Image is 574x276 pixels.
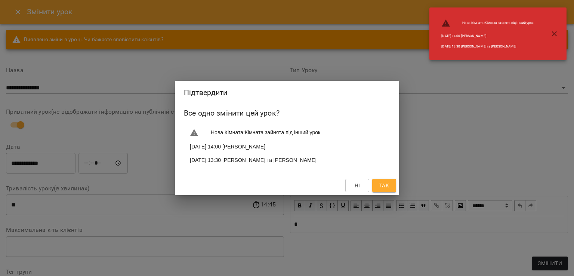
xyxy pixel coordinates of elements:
h6: Все одно змінити цей урок? [184,107,390,119]
button: Ні [345,179,369,192]
li: Нова Кімната : Кімната зайнята під інший урок [184,125,390,140]
li: [DATE] 14:00 [PERSON_NAME] [435,31,540,42]
li: [DATE] 14:00 [PERSON_NAME] [184,140,390,153]
li: [DATE] 13:30 [PERSON_NAME] та [PERSON_NAME] [184,153,390,167]
span: Ні [355,181,360,190]
li: Нова Кімната : Кімната зайнята під інший урок [435,16,540,31]
button: Так [372,179,396,192]
span: Так [379,181,389,190]
h2: Підтвердити [184,87,390,98]
li: [DATE] 13:30 [PERSON_NAME] та [PERSON_NAME] [435,41,540,52]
